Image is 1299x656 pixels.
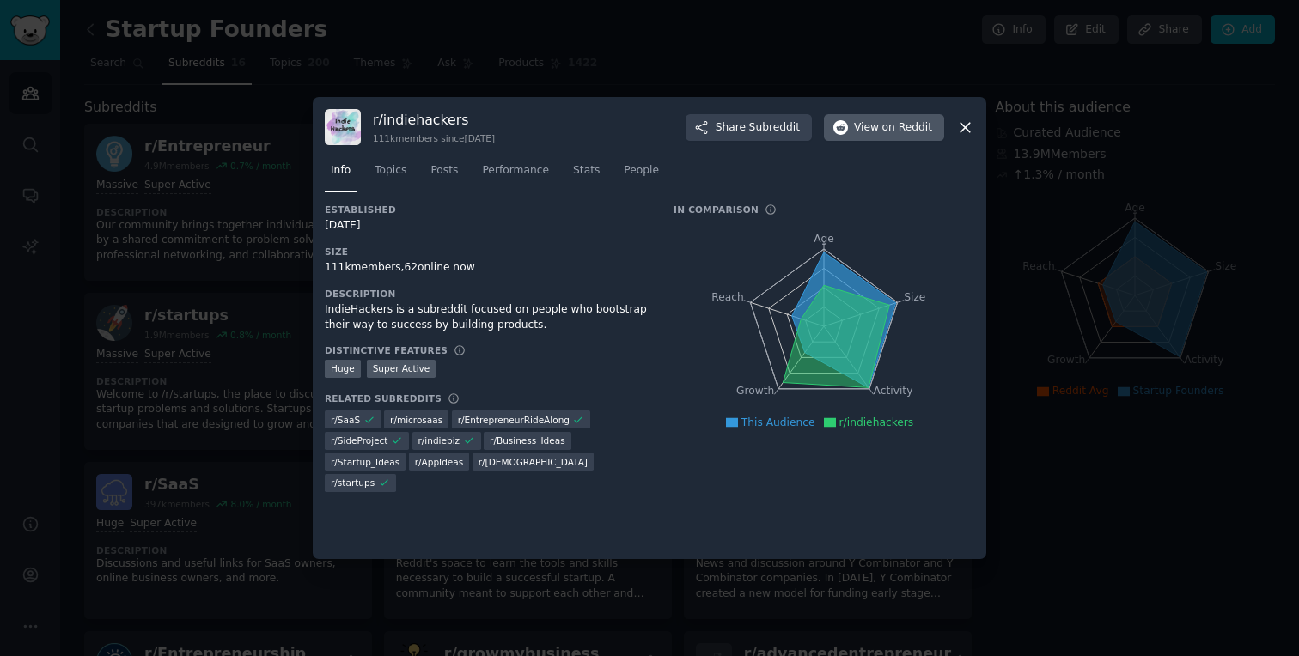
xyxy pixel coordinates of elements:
[854,120,932,136] span: View
[424,157,464,192] a: Posts
[331,456,399,468] span: r/ Startup_Ideas
[373,132,495,144] div: 111k members since [DATE]
[749,120,800,136] span: Subreddit
[824,114,944,142] button: Viewon Reddit
[418,434,460,446] span: r/ indiebiz
[476,157,555,192] a: Performance
[874,386,913,398] tspan: Activity
[573,163,600,179] span: Stats
[674,203,759,216] h3: In Comparison
[325,260,649,276] div: 111k members, 62 online now
[369,157,412,192] a: Topics
[325,288,649,300] h3: Description
[904,291,925,303] tspan: Size
[325,344,448,356] h3: Distinctive Features
[882,120,932,136] span: on Reddit
[390,414,442,426] span: r/ microsaas
[567,157,606,192] a: Stats
[367,360,436,378] div: Super Active
[741,416,815,428] span: This Audience
[331,414,360,426] span: r/ SaaS
[618,157,665,192] a: People
[736,386,774,398] tspan: Growth
[415,456,464,468] span: r/ AppIdeas
[325,246,649,258] h3: Size
[325,203,649,216] h3: Established
[331,434,388,446] span: r/ SideProject
[482,163,549,179] span: Performance
[716,120,800,136] span: Share
[814,233,834,245] tspan: Age
[325,218,649,234] div: [DATE]
[373,111,495,129] h3: r/ indiehackers
[711,291,744,303] tspan: Reach
[430,163,458,179] span: Posts
[325,360,361,378] div: Huge
[624,163,659,179] span: People
[375,163,406,179] span: Topics
[325,392,442,404] h3: Related Subreddits
[331,477,375,489] span: r/ startups
[686,114,812,142] button: ShareSubreddit
[331,163,351,179] span: Info
[325,109,361,145] img: indiehackers
[458,414,570,426] span: r/ EntrepreneurRideAlong
[325,302,649,332] div: IndieHackers is a subreddit focused on people who bootstrap their way to success by building prod...
[479,456,588,468] span: r/ [DEMOGRAPHIC_DATA]
[325,157,357,192] a: Info
[490,434,565,446] span: r/ Business_Ideas
[839,416,914,428] span: r/indiehackers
